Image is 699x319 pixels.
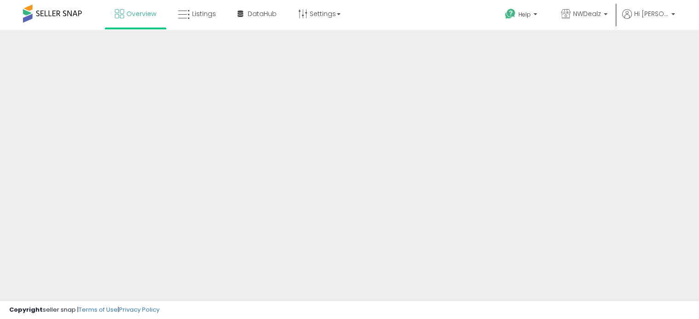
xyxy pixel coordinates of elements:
[248,9,277,18] span: DataHub
[573,9,601,18] span: NWDealz
[9,306,159,314] div: seller snap | |
[498,1,546,30] a: Help
[518,11,531,18] span: Help
[9,305,43,314] strong: Copyright
[126,9,156,18] span: Overview
[622,9,675,30] a: Hi [PERSON_NAME]
[634,9,669,18] span: Hi [PERSON_NAME]
[119,305,159,314] a: Privacy Policy
[192,9,216,18] span: Listings
[79,305,118,314] a: Terms of Use
[505,8,516,20] i: Get Help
